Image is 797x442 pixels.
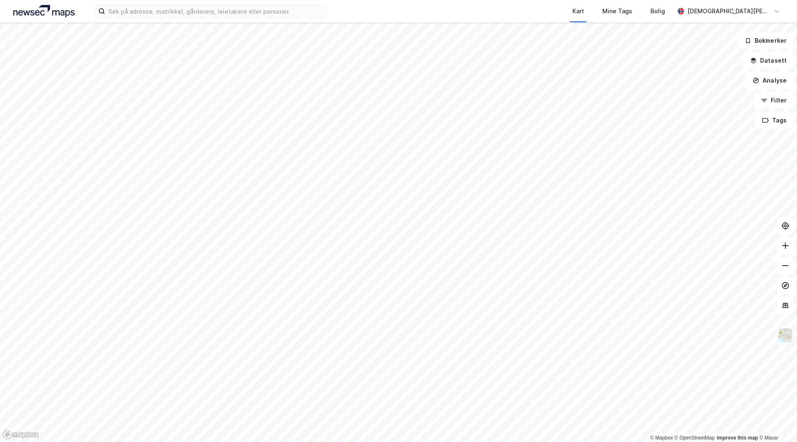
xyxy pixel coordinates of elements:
[105,5,327,17] input: Søk på adresse, matrikkel, gårdeiere, leietakere eller personer
[675,435,715,441] a: OpenStreetMap
[650,435,673,441] a: Mapbox
[743,52,794,69] button: Datasett
[738,32,794,49] button: Bokmerker
[13,5,75,17] img: logo.a4113a55bc3d86da70a041830d287a7e.svg
[755,112,794,129] button: Tags
[2,430,39,440] a: Mapbox homepage
[746,72,794,89] button: Analyse
[755,402,797,442] iframe: Chat Widget
[754,92,794,109] button: Filter
[650,6,665,16] div: Bolig
[717,435,758,441] a: Improve this map
[572,6,584,16] div: Kart
[687,6,770,16] div: [DEMOGRAPHIC_DATA][PERSON_NAME]
[602,6,632,16] div: Mine Tags
[777,327,793,343] img: Z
